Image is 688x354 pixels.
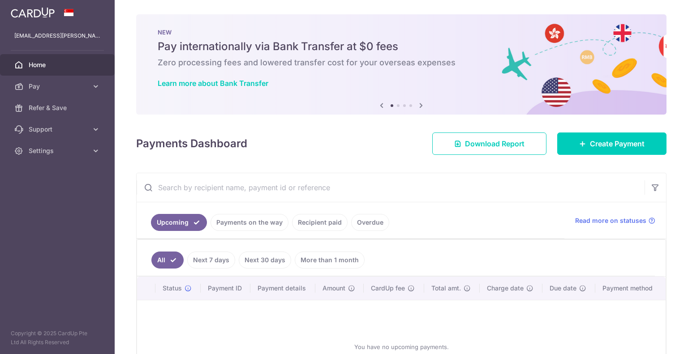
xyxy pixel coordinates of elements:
th: Payment ID [201,277,251,300]
span: Status [163,284,182,293]
span: Refer & Save [29,103,88,112]
a: Learn more about Bank Transfer [158,79,268,88]
span: CardUp fee [371,284,405,293]
span: Support [29,125,88,134]
a: Recipient paid [292,214,348,231]
span: Pay [29,82,88,91]
h5: Pay internationally via Bank Transfer at $0 fees [158,39,645,54]
input: Search by recipient name, payment id or reference [137,173,645,202]
a: All [151,252,184,269]
a: Next 7 days [187,252,235,269]
a: Upcoming [151,214,207,231]
a: Create Payment [557,132,666,155]
span: Home [29,60,88,69]
span: Read more on statuses [575,216,646,225]
span: Amount [322,284,345,293]
span: Settings [29,146,88,155]
a: Payments on the way [211,214,288,231]
a: Download Report [432,132,546,155]
a: Next 30 days [239,252,291,269]
a: Overdue [351,214,389,231]
iframe: Opens a widget where you can find more information [631,327,679,350]
p: NEW [158,29,645,36]
img: CardUp [11,7,55,18]
th: Payment method [595,277,666,300]
span: Due date [550,284,576,293]
span: Charge date [487,284,524,293]
span: Create Payment [590,138,645,149]
span: Download Report [465,138,525,149]
a: More than 1 month [295,252,365,269]
h6: Zero processing fees and lowered transfer cost for your overseas expenses [158,57,645,68]
img: Bank transfer banner [136,14,666,115]
a: Read more on statuses [575,216,655,225]
span: Total amt. [431,284,461,293]
p: [EMAIL_ADDRESS][PERSON_NAME][DOMAIN_NAME] [14,31,100,40]
th: Payment details [250,277,315,300]
h4: Payments Dashboard [136,136,247,152]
